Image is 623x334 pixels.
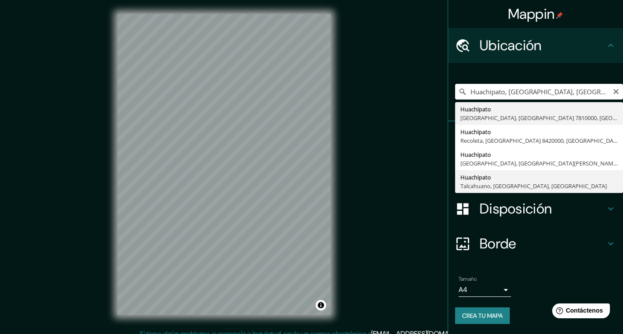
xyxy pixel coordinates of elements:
div: Patas [448,121,623,156]
font: Huachipato [460,173,491,181]
font: Talcahuano, [GEOGRAPHIC_DATA], [GEOGRAPHIC_DATA] [460,182,607,190]
font: Borde [480,234,516,253]
button: Activar o desactivar atribución [316,300,326,310]
font: Huachipato [460,105,491,113]
font: Mappin [508,5,555,23]
img: pin-icon.png [556,12,563,19]
input: Elige tu ciudad o zona [455,84,623,100]
canvas: Mapa [118,14,331,315]
button: Claro [613,87,620,95]
div: Ubicación [448,28,623,63]
font: Ubicación [480,36,542,55]
font: Disposición [480,200,552,218]
div: Estilo [448,156,623,191]
button: Crea tu mapa [455,307,510,324]
font: Huachipato [460,151,491,158]
font: Huachipato [460,128,491,136]
div: Borde [448,226,623,261]
div: A4 [459,283,511,297]
div: Disposición [448,191,623,226]
font: Tamaño [459,275,477,282]
font: Recoleta, [GEOGRAPHIC_DATA] 8420000, [GEOGRAPHIC_DATA] [460,137,622,145]
font: A4 [459,285,467,294]
iframe: Lanzador de widgets de ayuda [545,300,613,324]
font: Crea tu mapa [462,312,503,320]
